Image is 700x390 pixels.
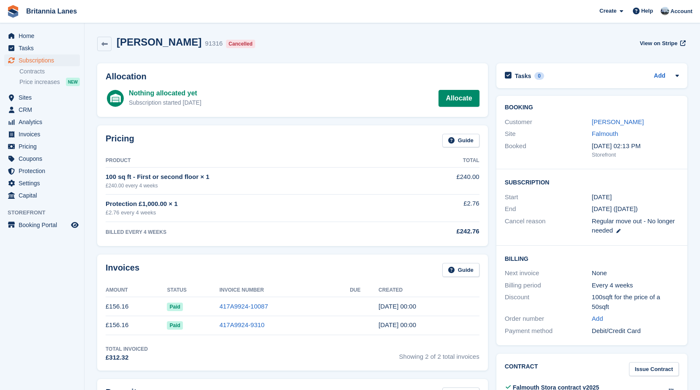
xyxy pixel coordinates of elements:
[4,42,80,54] a: menu
[4,30,80,42] a: menu
[19,141,69,152] span: Pricing
[505,178,679,186] h2: Subscription
[505,292,592,311] div: Discount
[117,36,202,48] h2: [PERSON_NAME]
[106,316,167,335] td: £156.16
[412,154,479,168] th: Total
[412,168,479,194] td: £240.00
[412,227,479,236] div: £242.76
[505,104,679,111] h2: Booking
[505,326,592,336] div: Payment method
[106,297,167,316] td: £156.16
[629,362,679,376] a: Issue Contract
[106,353,148,363] div: £312.32
[592,268,679,278] div: None
[412,194,479,222] td: £2.76
[106,134,134,148] h2: Pricing
[505,141,592,159] div: Booked
[4,190,80,201] a: menu
[19,190,69,201] span: Capital
[592,205,638,212] span: [DATE] ([DATE])
[640,39,677,48] span: View on Stripe
[19,177,69,189] span: Settings
[505,217,592,236] div: Cancel reason
[66,78,80,86] div: NEW
[592,292,679,311] div: 100sqft for the price of a 50sqft
[106,182,412,190] div: £240.00 every 4 weeks
[8,209,84,217] span: Storefront
[592,217,675,234] span: Regular move out - No longer needed
[19,153,69,165] span: Coupons
[129,98,202,107] div: Subscription started [DATE]
[219,321,264,328] a: 417A9924-9310
[4,153,80,165] a: menu
[106,72,479,81] h2: Allocation
[670,7,692,16] span: Account
[4,104,80,116] a: menu
[19,92,69,103] span: Sites
[599,7,616,15] span: Create
[19,165,69,177] span: Protection
[4,141,80,152] a: menu
[592,326,679,336] div: Debit/Credit Card
[19,68,80,76] a: Contracts
[106,199,412,209] div: Protection £1,000.00 × 1
[442,134,479,148] a: Guide
[439,90,479,107] a: Allocate
[167,284,219,297] th: Status
[641,7,653,15] span: Help
[19,128,69,140] span: Invoices
[350,284,379,297] th: Due
[19,78,60,86] span: Price increases
[106,263,139,277] h2: Invoices
[4,92,80,103] a: menu
[442,263,479,277] a: Guide
[106,172,412,182] div: 100 sq ft - First or second floor × 1
[592,192,612,202] time: 2025-06-26 23:00:00 UTC
[19,30,69,42] span: Home
[505,362,538,376] h2: Contract
[4,177,80,189] a: menu
[19,116,69,128] span: Analytics
[4,165,80,177] a: menu
[661,7,669,15] img: John Millership
[379,321,416,328] time: 2025-06-26 23:00:40 UTC
[592,281,679,290] div: Every 4 weeks
[636,36,687,50] a: View on Stripe
[167,321,182,330] span: Paid
[505,117,592,127] div: Customer
[4,54,80,66] a: menu
[129,88,202,98] div: Nothing allocated yet
[505,281,592,290] div: Billing period
[19,219,69,231] span: Booking Portal
[4,219,80,231] a: menu
[515,72,531,80] h2: Tasks
[379,303,416,310] time: 2025-07-24 23:00:35 UTC
[505,192,592,202] div: Start
[505,129,592,139] div: Site
[654,71,665,81] a: Add
[23,4,80,18] a: Britannia Lanes
[106,228,412,236] div: BILLED EVERY 4 WEEKS
[379,284,479,297] th: Created
[70,220,80,230] a: Preview store
[106,209,412,217] div: £2.76 every 4 weeks
[106,154,412,168] th: Product
[106,284,167,297] th: Amount
[505,204,592,214] div: End
[106,345,148,353] div: Total Invoiced
[592,314,603,324] a: Add
[592,130,618,137] a: Falmouth
[399,345,479,363] span: Showing 2 of 2 total invoices
[219,284,350,297] th: Invoice Number
[226,40,255,48] div: Cancelled
[7,5,19,18] img: stora-icon-8386f47178a22dfd0bd8f6a31ec36ba5ce8667c1dd55bd0f319d3a0aa187defe.svg
[505,268,592,278] div: Next invoice
[4,128,80,140] a: menu
[505,314,592,324] div: Order number
[19,77,80,87] a: Price increases NEW
[205,39,223,49] div: 91316
[167,303,182,311] span: Paid
[19,104,69,116] span: CRM
[534,72,544,80] div: 0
